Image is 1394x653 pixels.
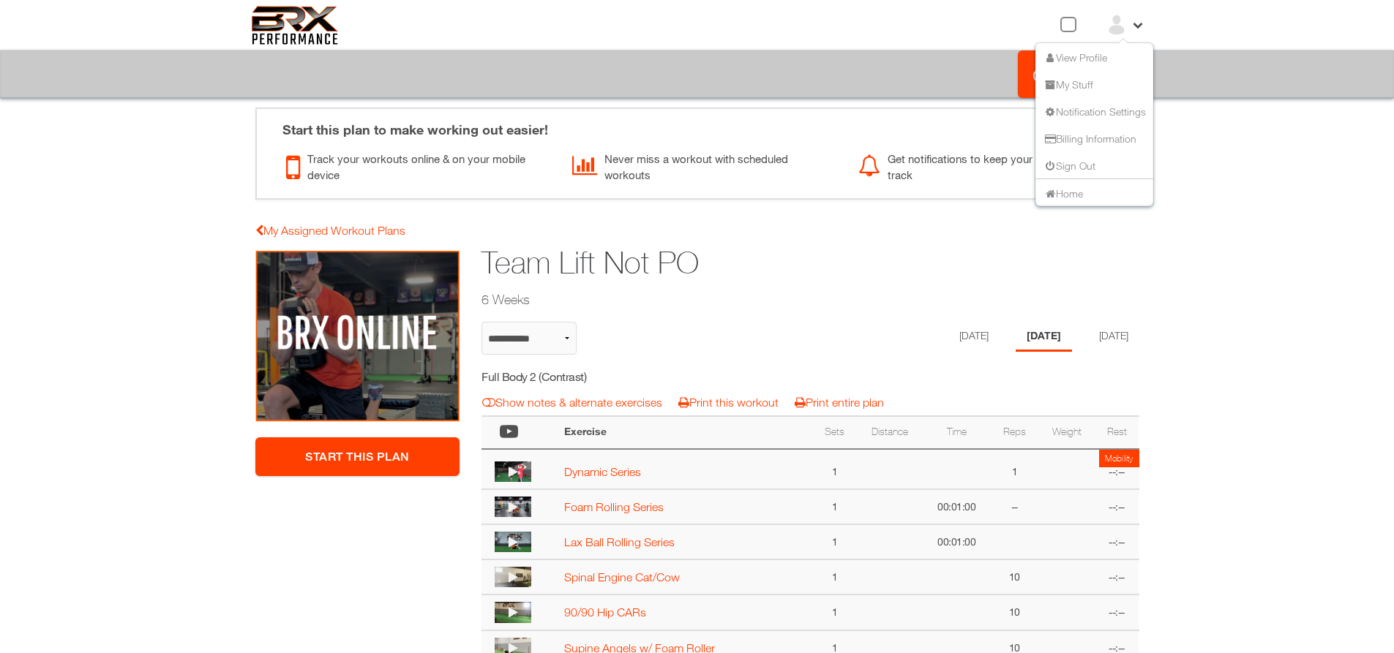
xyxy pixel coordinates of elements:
[557,416,813,449] th: Exercise
[1018,50,1143,98] a: Log Workout
[1043,186,1083,199] a: Home
[1016,322,1072,352] li: Day 2
[813,559,857,595] td: 1
[481,290,1026,309] h2: 6 Weeks
[252,6,339,45] img: 6f7da32581c89ca25d665dc3aae533e4f14fe3ef_original.svg
[1043,132,1136,144] a: Billing Information
[1043,159,1095,171] a: Sign Out
[991,416,1039,449] th: Reps
[495,497,531,517] img: thumbnail.png
[495,602,531,622] img: thumbnail.png
[482,396,662,409] a: Show notes & alternate exercises
[813,416,857,449] th: Sets
[813,489,857,524] td: 1
[255,437,460,476] a: Start This Plan
[1088,322,1139,352] li: Day 3
[481,241,1026,284] h1: Team Lift Not PO
[923,416,990,449] th: Time
[991,559,1039,595] td: 10
[564,535,675,548] a: Lax Ball Rolling Series
[495,567,531,587] img: thumbnail.png
[1099,450,1139,467] td: Mobility
[481,369,743,385] h5: Full Body 2 (Contrast)
[857,416,923,449] th: Distance
[923,524,990,559] td: 00:01:00
[255,224,405,237] a: My Assigned Workout Plans
[813,524,857,559] td: 1
[795,396,884,409] a: Print entire plan
[991,595,1039,630] td: 10
[1043,78,1093,90] a: My Stuff
[991,449,1039,490] td: 1
[923,489,990,524] td: 00:01:00
[572,147,836,184] div: Never miss a workout with scheduled workouts
[1038,416,1095,449] th: Weight
[268,109,1127,140] div: Start this plan to make working out easier!
[564,465,641,478] a: Dynamic Series
[1095,559,1139,595] td: --:--
[564,500,664,513] a: Foam Rolling Series
[1095,449,1139,490] td: --:--
[948,322,1000,352] li: Day 1
[678,396,779,409] a: Print this workout
[1095,595,1139,630] td: --:--
[1095,416,1139,449] th: Rest
[1095,524,1139,559] td: --:--
[495,532,531,552] img: thumbnail.png
[564,570,680,584] a: Spinal Engine Cat/Cow
[495,461,531,482] img: thumbnail.png
[858,147,1123,184] div: Get notifications to keep your workouts on track
[813,449,857,490] td: 1
[813,595,857,630] td: 1
[1043,50,1107,63] a: View Profile
[255,250,460,423] img: Team Lift Not PO
[1043,105,1146,117] a: Notification Settings
[1095,489,1139,524] td: --:--
[286,147,550,184] div: Track your workouts online & on your mobile device
[1106,14,1128,36] img: ex-default-user.svg
[991,489,1039,524] td: --
[564,605,646,619] a: 90/90 Hip CARs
